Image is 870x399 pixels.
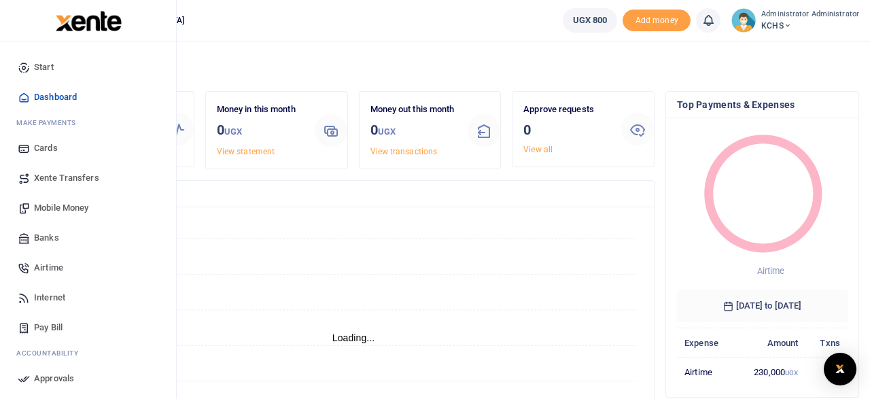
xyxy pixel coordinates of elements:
img: logo-large [56,11,122,31]
text: Loading... [332,332,375,343]
span: UGX 800 [573,14,608,27]
li: Ac [11,343,165,364]
h4: Top Payments & Expenses [677,97,848,112]
span: Pay Bill [34,321,63,334]
a: Start [11,52,165,82]
th: Txns [805,328,848,358]
a: Dashboard [11,82,165,112]
li: M [11,112,165,133]
span: Internet [34,291,65,305]
p: Money out this month [370,103,457,117]
li: Toup your wallet [623,10,691,32]
span: Dashboard [34,90,77,104]
span: Cards [34,141,58,155]
span: countability [27,348,78,358]
a: Banks [11,223,165,253]
small: UGX [785,369,798,377]
a: Cards [11,133,165,163]
span: ake Payments [23,118,76,128]
a: profile-user Administrator Administrator KCHS [731,8,859,33]
a: Airtime [11,253,165,283]
a: Approvals [11,364,165,394]
a: Add money [623,14,691,24]
span: Start [34,60,54,74]
h3: 0 [370,120,457,142]
td: 3 [805,358,848,386]
span: Xente Transfers [34,171,99,185]
h6: [DATE] to [DATE] [677,290,848,322]
span: Banks [34,231,59,245]
a: logo-small logo-large logo-large [54,15,122,25]
th: Expense [677,328,735,358]
small: Administrator Administrator [761,9,859,20]
img: profile-user [731,8,756,33]
small: UGX [378,126,396,137]
h3: 0 [523,120,610,140]
span: Airtime [34,261,63,275]
a: View transactions [370,147,438,156]
h3: 0 [217,120,304,142]
div: Open Intercom Messenger [824,353,856,385]
p: Money in this month [217,103,304,117]
h4: Transactions Overview [63,186,643,201]
span: Add money [623,10,691,32]
span: KCHS [761,20,859,32]
h4: Hello Administrator [52,58,859,73]
th: Amount [735,328,806,358]
a: View statement [217,147,275,156]
a: Mobile Money [11,193,165,223]
span: Airtime [757,266,785,276]
a: UGX 800 [563,8,618,33]
small: UGX [224,126,242,137]
span: Approvals [34,372,74,385]
li: Wallet ballance [557,8,623,33]
a: Pay Bill [11,313,165,343]
span: Mobile Money [34,201,88,215]
td: 230,000 [735,358,806,386]
a: Xente Transfers [11,163,165,193]
p: Approve requests [523,103,610,117]
a: Internet [11,283,165,313]
a: View all [523,145,553,154]
td: Airtime [677,358,735,386]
